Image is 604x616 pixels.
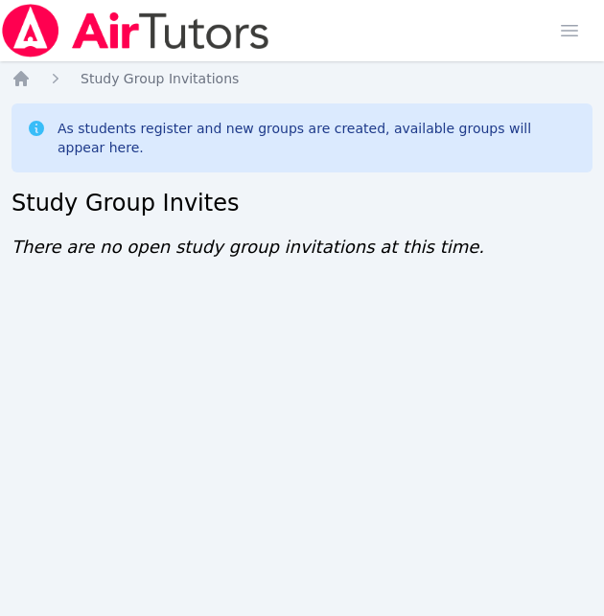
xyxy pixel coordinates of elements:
a: Study Group Invitations [81,69,239,88]
span: There are no open study group invitations at this time. [12,237,484,257]
nav: Breadcrumb [12,69,592,88]
span: Study Group Invitations [81,71,239,86]
h2: Study Group Invites [12,188,592,218]
div: As students register and new groups are created, available groups will appear here. [58,119,577,157]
